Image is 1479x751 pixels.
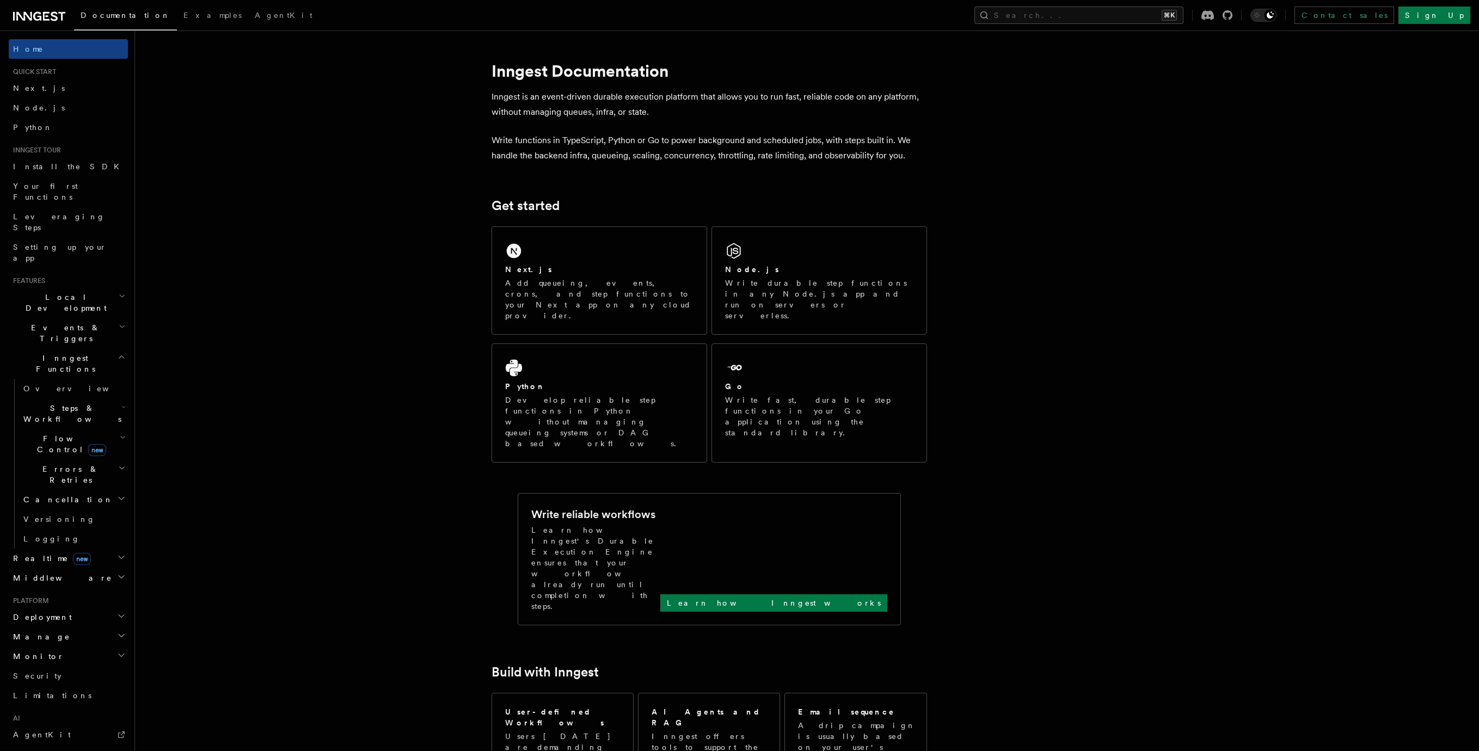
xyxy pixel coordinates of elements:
[531,507,655,522] h2: Write reliable workflows
[9,631,70,642] span: Manage
[9,725,128,744] a: AgentKit
[13,123,53,132] span: Python
[13,103,65,112] span: Node.js
[19,433,120,455] span: Flow Control
[492,89,927,120] p: Inngest is an event-driven durable execution platform that allows you to run fast, reliable code ...
[19,429,128,459] button: Flow Controlnew
[9,67,56,76] span: Quick start
[23,534,80,543] span: Logging
[19,403,121,424] span: Steps & Workflows
[1162,10,1177,21] kbd: ⌘K
[492,61,927,81] h1: Inngest Documentation
[531,525,660,612] p: Learn how Inngest's Durable Execution Engine ensures that your workflow already run until complet...
[9,553,91,564] span: Realtime
[9,207,128,237] a: Leveraging Steps
[9,157,128,176] a: Install the SDK
[798,706,895,717] h2: Email sequence
[81,11,170,20] span: Documentation
[19,494,113,505] span: Cancellation
[9,573,112,583] span: Middleware
[9,348,128,379] button: Inngest Functions
[9,146,61,155] span: Inngest tour
[1294,7,1394,24] a: Contact sales
[9,176,128,207] a: Your first Functions
[652,706,768,728] h2: AI Agents and RAG
[492,226,707,335] a: Next.jsAdd queueing, events, crons, and step functions to your Next app on any cloud provider.
[23,515,95,524] span: Versioning
[19,398,128,429] button: Steps & Workflows
[725,264,779,275] h2: Node.js
[667,598,881,608] p: Learn how Inngest works
[492,198,560,213] a: Get started
[19,379,128,398] a: Overview
[9,714,20,723] span: AI
[492,133,927,163] p: Write functions in TypeScript, Python or Go to power background and scheduled jobs, with steps bu...
[660,594,887,612] a: Learn how Inngest works
[19,459,128,490] button: Errors & Retries
[19,529,128,549] a: Logging
[9,287,128,318] button: Local Development
[13,162,126,171] span: Install the SDK
[19,464,118,485] span: Errors & Retries
[9,318,128,348] button: Events & Triggers
[505,706,620,728] h2: User-defined Workflows
[711,226,927,335] a: Node.jsWrite durable step functions in any Node.js app and run on servers or serverless.
[19,490,128,509] button: Cancellation
[711,343,927,463] a: GoWrite fast, durable step functions in your Go application using the standard library.
[9,292,119,313] span: Local Development
[183,11,242,20] span: Examples
[9,237,128,268] a: Setting up your app
[88,444,106,456] span: new
[9,596,49,605] span: Platform
[13,672,62,680] span: Security
[9,686,128,705] a: Limitations
[725,395,913,438] p: Write fast, durable step functions in your Go application using the standard library.
[9,651,64,662] span: Monitor
[9,647,128,666] button: Monitor
[13,691,91,700] span: Limitations
[505,381,545,392] h2: Python
[725,278,913,321] p: Write durable step functions in any Node.js app and run on servers or serverless.
[9,322,119,344] span: Events & Triggers
[13,243,107,262] span: Setting up your app
[13,44,44,54] span: Home
[9,549,128,568] button: Realtimenew
[9,612,72,623] span: Deployment
[13,212,105,232] span: Leveraging Steps
[1250,9,1277,22] button: Toggle dark mode
[505,395,694,449] p: Develop reliable step functions in Python without managing queueing systems or DAG based workflows.
[1398,7,1470,24] a: Sign Up
[255,11,312,20] span: AgentKit
[248,3,319,29] a: AgentKit
[492,664,599,680] a: Build with Inngest
[9,379,128,549] div: Inngest Functions
[9,118,128,137] a: Python
[9,353,118,374] span: Inngest Functions
[19,509,128,529] a: Versioning
[9,627,128,647] button: Manage
[974,7,1183,24] button: Search...⌘K
[9,39,128,59] a: Home
[492,343,707,463] a: PythonDevelop reliable step functions in Python without managing queueing systems or DAG based wo...
[9,276,45,285] span: Features
[177,3,248,29] a: Examples
[505,278,694,321] p: Add queueing, events, crons, and step functions to your Next app on any cloud provider.
[9,607,128,627] button: Deployment
[13,730,71,739] span: AgentKit
[13,182,78,201] span: Your first Functions
[13,84,65,93] span: Next.js
[9,568,128,588] button: Middleware
[725,381,745,392] h2: Go
[9,78,128,98] a: Next.js
[23,384,136,393] span: Overview
[505,264,552,275] h2: Next.js
[73,553,91,565] span: new
[9,666,128,686] a: Security
[9,98,128,118] a: Node.js
[74,3,177,30] a: Documentation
